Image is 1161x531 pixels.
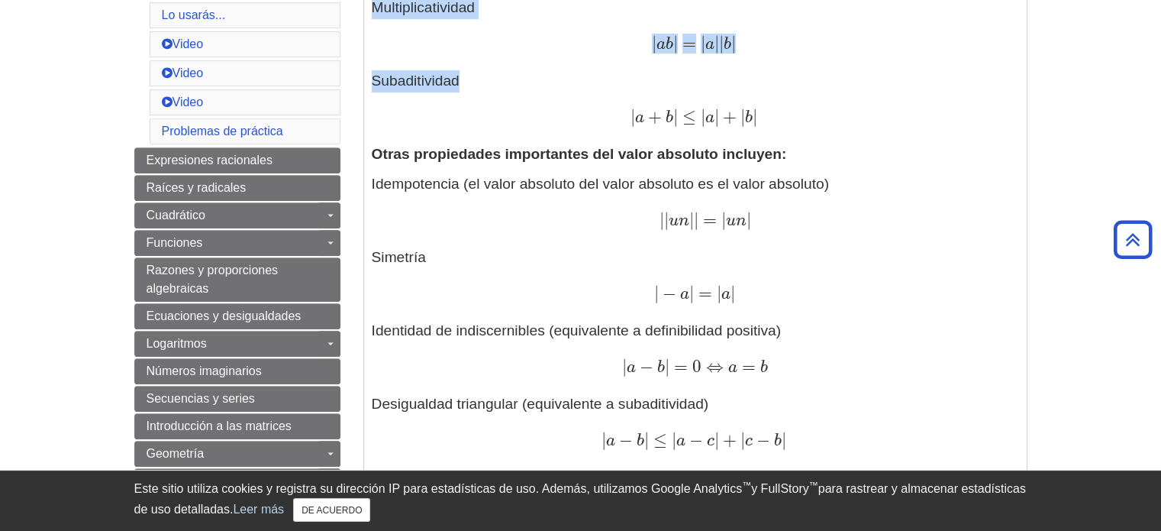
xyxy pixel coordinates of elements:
[601,429,606,450] font: |
[134,386,340,412] a: Secuencias y series
[652,33,656,53] font: |
[162,37,204,50] a: Video
[730,283,735,303] font: |
[134,230,340,256] a: Funciones
[644,429,649,450] font: |
[147,264,279,295] font: Razones y proporciones algebraicas
[660,209,664,230] font: |
[606,432,615,449] font: a
[672,429,676,450] font: |
[680,286,689,303] font: a
[740,429,745,450] font: |
[714,429,719,450] font: |
[731,33,736,53] font: |
[635,109,644,126] font: a
[134,175,340,201] a: Raíces y radicales
[656,36,666,53] font: a
[372,396,709,412] font: Desigualdad triangular (equivalente a subaditividad)
[682,106,696,127] font: ≤
[664,209,669,230] font: |
[753,106,757,127] font: |
[648,106,662,127] font: +
[666,36,673,53] font: b
[724,36,731,53] font: b
[745,109,753,126] font: b
[630,106,635,127] font: |
[372,469,770,485] font: Preservación de la división (equivalente a la multiplicatividad)
[689,429,703,450] font: −
[721,286,730,303] font: a
[669,212,689,229] font: un
[147,364,262,377] font: Números imaginarios
[134,147,340,173] a: Expresiones racionales
[147,447,205,460] font: Geometría
[694,209,698,230] font: |
[134,413,340,439] a: Introducción a las matrices
[703,209,717,230] font: =
[726,212,747,229] font: un
[728,359,737,376] font: a
[372,249,426,265] font: Simetría
[147,236,203,249] font: Funciones
[706,356,724,377] font: ⇔
[705,36,714,53] font: a
[666,109,673,126] font: b
[626,359,635,376] font: a
[705,109,714,126] font: a
[714,106,719,127] font: |
[692,356,701,377] font: 0
[663,283,676,303] font: −
[673,106,678,127] font: |
[173,66,204,79] font: Video
[740,106,745,127] font: |
[162,8,226,21] a: Lo usarás...
[774,432,782,449] font: b
[689,283,694,303] font: |
[657,359,665,376] font: b
[674,356,688,377] font: =
[293,498,370,522] button: Cerca
[745,432,753,449] font: c
[134,202,340,228] a: Cuadrático
[653,283,658,303] font: |
[372,322,782,338] font: Identidad de indiscernibles (equivalente a definibilidad positiva)
[782,429,786,450] font: |
[162,66,204,79] a: Video
[751,482,809,495] font: y FullStory
[147,337,207,350] font: Logaritmos
[147,392,255,405] font: Secuencias y series
[134,482,743,495] font: Este sitio utiliza cookies y registra su dirección IP para estadísticas de uso. Además, utilizamo...
[619,429,633,450] font: −
[147,309,302,322] font: Ecuaciones y desigualdades
[719,33,724,53] font: |
[173,37,204,50] font: Video
[147,209,205,222] font: Cuadrático
[134,331,340,357] a: Logaritmos
[621,356,626,377] font: |
[162,125,283,138] a: Problemas de práctica
[760,359,768,376] font: b
[682,33,696,53] font: =
[676,432,685,449] font: a
[707,432,714,449] font: c
[162,96,204,108] a: Video
[698,283,712,303] font: =
[665,356,669,377] font: |
[701,106,705,127] font: |
[233,503,284,516] a: Leer más
[637,432,644,449] font: b
[673,33,678,53] font: |
[372,73,460,89] font: Subaditividad
[809,480,818,491] font: ™
[714,33,719,53] font: |
[173,96,204,108] font: Video
[689,209,694,230] font: |
[134,358,340,384] a: Números imaginarios
[302,505,362,516] font: DE ACUERDO
[747,209,751,230] font: |
[640,356,653,377] font: −
[134,441,340,467] a: Geometría
[653,429,667,450] font: ≤
[723,106,737,127] font: +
